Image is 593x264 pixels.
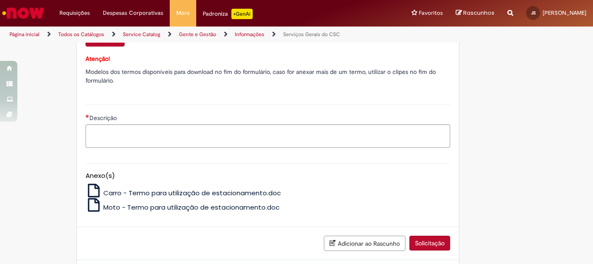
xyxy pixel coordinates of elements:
button: Solicitação [409,236,450,251]
div: Padroniza [203,9,253,19]
a: Todos os Catálogos [58,31,104,38]
a: Informações [235,31,264,38]
p: Modelos dos termos disponíveis para download no fim do formulário, caso for anexar mais de um ter... [86,67,450,85]
span: Moto - Termo para utilização de estacionamento.doc [103,203,280,212]
span: JS [531,10,536,16]
span: Requisições [59,9,90,17]
a: Rascunhos [456,9,494,17]
img: ServiceNow [1,4,46,22]
span: Favoritos [419,9,443,17]
span: Necessários [86,114,89,118]
strong: Atenção! [86,55,110,63]
a: Service Catalog [123,31,160,38]
a: Moto - Termo para utilização de estacionamento.doc [86,203,280,212]
a: Carro - Termo para utilização de estacionamento.doc [86,188,281,197]
span: More [176,9,190,17]
ul: Trilhas de página [7,27,389,43]
p: +GenAi [231,9,253,19]
small: Carregar [99,36,119,43]
span: Despesas Corporativas [103,9,163,17]
textarea: Descrição [86,124,450,148]
button: Adicionar ao Rascunho [324,236,405,251]
span: Rascunhos [463,9,494,17]
span: Descrição [89,114,119,122]
span: Carro - Termo para utilização de estacionamento.doc [103,188,281,197]
h5: Anexo(s) [86,172,450,180]
span: [PERSON_NAME] [543,9,586,17]
a: Página inicial [10,31,40,38]
a: Gente e Gestão [179,31,216,38]
a: Serviços Gerais do CSC [283,31,340,38]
